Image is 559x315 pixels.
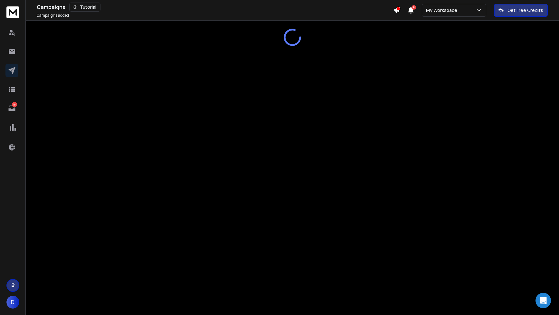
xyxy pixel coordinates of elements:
[507,7,543,14] p: Get Free Credits
[494,4,548,17] button: Get Free Credits
[12,102,17,107] p: 19
[426,7,460,14] p: My Workspace
[6,296,19,309] button: D
[412,5,416,10] span: 9
[69,3,100,12] button: Tutorial
[5,102,18,115] a: 19
[37,13,69,18] p: Campaigns added
[37,3,393,12] div: Campaigns
[535,293,551,308] div: Open Intercom Messenger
